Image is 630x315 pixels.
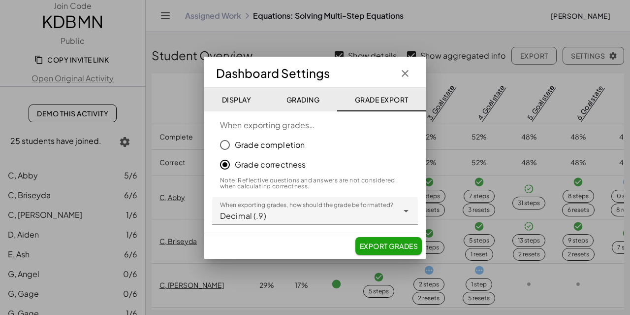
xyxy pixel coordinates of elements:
div: Dashboard Settings [216,65,414,82]
span: Grading [286,95,319,104]
button: Export Grades [355,237,422,255]
span: Grade Export [354,95,408,104]
label: When exporting grades… [220,119,418,131]
label: Grade completion [235,135,305,155]
label: Grade correctness [235,155,306,175]
span: Display [221,95,251,104]
div: Note: Reflective questions and answers are not considered when calculating correctness. [220,177,410,189]
span: Export Grades [359,242,418,250]
span: Decimal (.9) [220,210,266,222]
